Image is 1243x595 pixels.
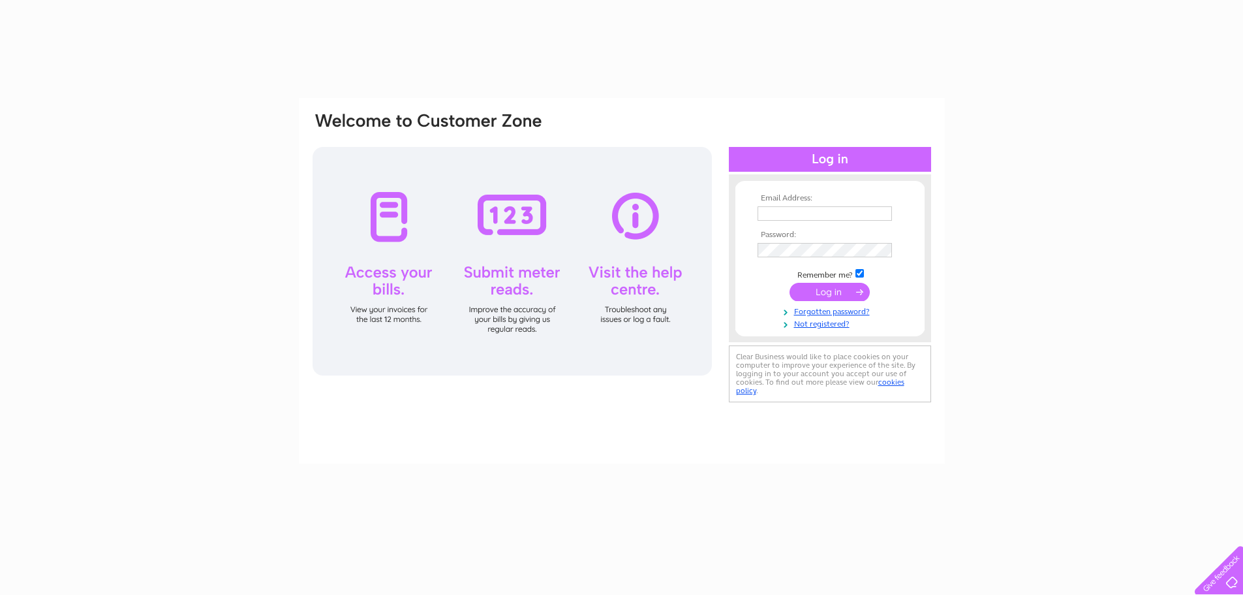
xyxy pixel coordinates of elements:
td: Remember me? [754,267,906,280]
th: Email Address: [754,194,906,203]
a: cookies policy [736,378,904,395]
input: Submit [790,283,870,301]
th: Password: [754,231,906,240]
a: Forgotten password? [758,304,906,317]
a: Not registered? [758,317,906,329]
div: Clear Business would like to place cookies on your computer to improve your experience of the sit... [729,346,931,402]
